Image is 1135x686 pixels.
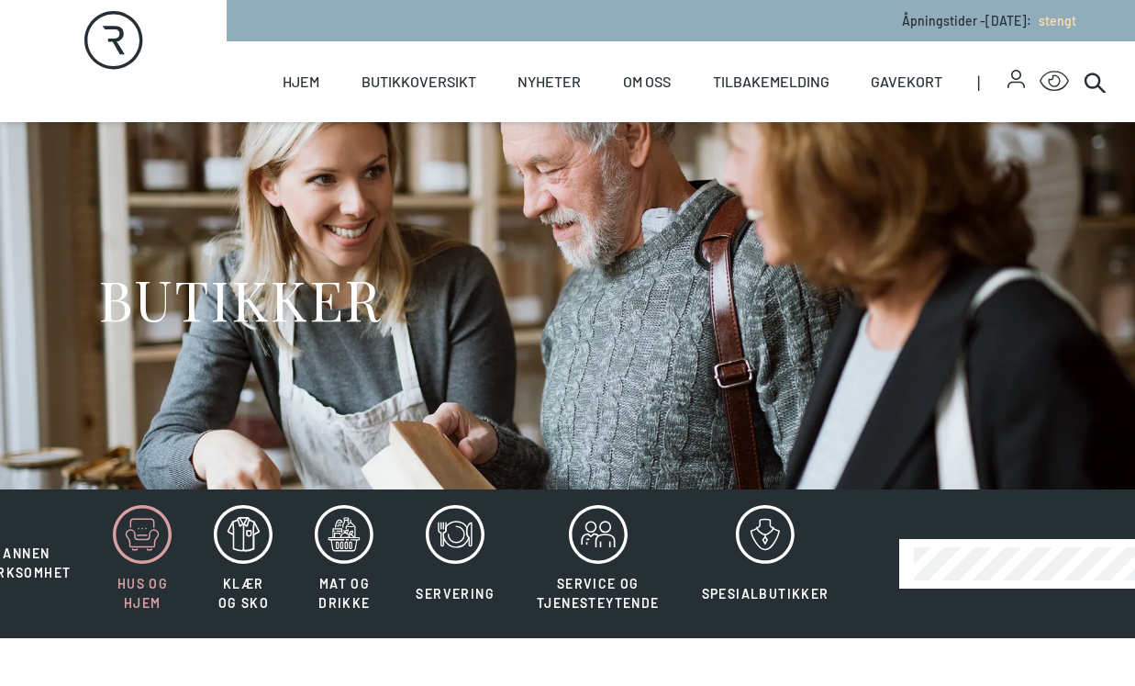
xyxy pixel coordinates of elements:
a: Tilbakemelding [713,41,829,122]
a: Butikkoversikt [362,41,476,122]
a: Nyheter [517,41,581,122]
h1: BUTIKKER [98,264,382,333]
span: Spesialbutikker [702,586,829,602]
button: Service og tjenesteytende [517,504,679,624]
a: Om oss [623,41,671,122]
button: Klær og sko [195,504,292,624]
a: stengt [1031,13,1076,28]
span: Service og tjenesteytende [537,576,660,611]
button: Hus og hjem [94,504,191,624]
span: Klær og sko [218,576,269,611]
button: Spesialbutikker [683,504,849,624]
a: Gavekort [871,41,942,122]
a: Hjem [283,41,319,122]
span: Servering [416,586,495,602]
button: Servering [396,504,514,624]
span: Hus og hjem [117,576,168,611]
span: | [977,41,1007,122]
button: Open Accessibility Menu [1040,67,1069,96]
span: stengt [1039,13,1076,28]
span: Mat og drikke [318,576,370,611]
button: Mat og drikke [295,504,393,624]
p: Åpningstider - [DATE] : [902,11,1076,30]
